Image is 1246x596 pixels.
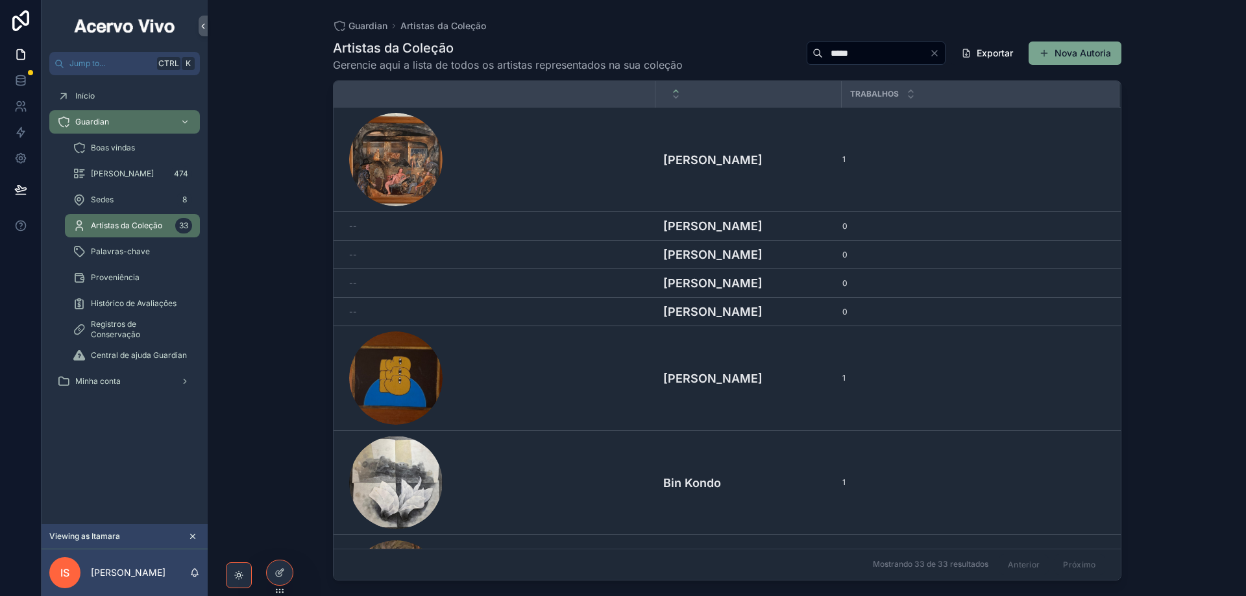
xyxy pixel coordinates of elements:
[65,162,200,185] a: [PERSON_NAME]474
[91,298,177,309] span: Histórico de Avaliações
[842,373,1104,383] a: 1
[1029,42,1121,65] button: Nova Autoria
[42,75,208,410] div: scrollable content
[951,42,1023,65] button: Exportar
[663,303,834,320] a: [PERSON_NAME]
[65,240,200,263] a: Palavras-chave
[69,58,152,69] span: Jump to...
[91,566,165,579] p: [PERSON_NAME]
[65,344,200,367] a: Central de ajuda Guardian
[157,57,180,70] span: Ctrl
[929,48,945,58] button: Clear
[65,292,200,315] a: Histórico de Avaliações
[842,221,848,232] span: 0
[663,474,834,492] a: Bin Kondo
[349,221,648,232] a: --
[49,84,200,108] a: Início
[175,218,192,233] div: 33
[349,221,357,232] span: --
[91,221,162,231] span: Artistas da Coleção
[349,307,357,317] span: --
[349,250,648,260] a: --
[842,307,848,317] span: 0
[75,91,95,101] span: Início
[60,565,69,580] span: IS
[91,350,187,361] span: Central de ajuda Guardian
[91,169,154,179] span: [PERSON_NAME]
[49,52,200,75] button: Jump to...CtrlK
[842,154,1104,165] a: 1
[333,39,683,57] h1: Artistas da Coleção
[842,307,1104,317] a: 0
[49,110,200,134] a: Guardian
[91,143,135,153] span: Boas vindas
[91,319,187,340] span: Registros de Conservação
[349,278,357,289] span: --
[348,19,387,32] span: Guardian
[183,58,193,69] span: K
[663,274,834,292] a: [PERSON_NAME]
[91,272,140,283] span: Proveniência
[333,57,683,73] span: Gerencie aqui a lista de todos os artistas representados na sua coleção
[400,19,486,32] a: Artistas da Coleção
[177,192,192,208] div: 8
[349,307,648,317] a: --
[75,117,109,127] span: Guardian
[75,376,121,387] span: Minha conta
[842,278,1104,289] a: 0
[49,531,120,542] span: Viewing as Itamara
[72,16,177,36] img: App logo
[663,217,834,235] a: [PERSON_NAME]
[842,477,846,488] span: 1
[349,250,357,260] span: --
[333,19,387,32] a: Guardian
[91,195,114,205] span: Sedes
[842,373,846,383] span: 1
[663,370,834,387] a: [PERSON_NAME]
[65,318,200,341] a: Registros de Conservação
[49,370,200,393] a: Minha conta
[91,246,150,257] span: Palavras-chave
[842,221,1104,232] a: 0
[663,246,834,263] a: [PERSON_NAME]
[873,560,988,570] span: Mostrando 33 de 33 resultados
[65,214,200,237] a: Artistas da Coleção33
[170,166,192,182] div: 474
[850,89,899,99] span: Trabalhos
[349,278,648,289] a: --
[65,266,200,289] a: Proveniência
[842,278,848,289] span: 0
[842,250,848,260] span: 0
[842,477,1104,488] a: 1
[65,188,200,211] a: Sedes8
[842,154,846,165] span: 1
[663,151,834,169] a: [PERSON_NAME]
[65,136,200,160] a: Boas vindas
[842,250,1104,260] a: 0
